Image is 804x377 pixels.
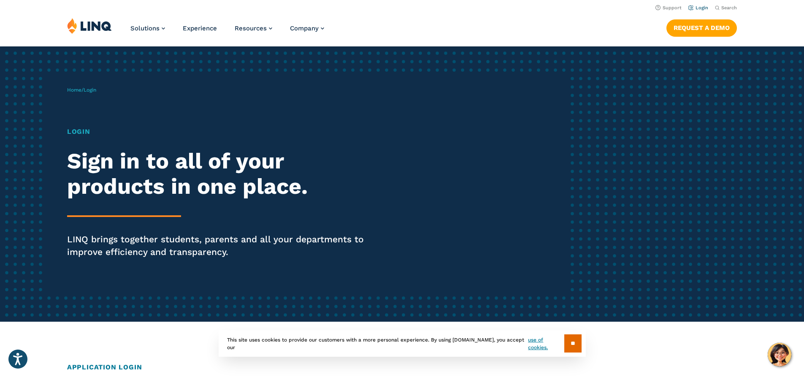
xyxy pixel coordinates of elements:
button: Open Search Bar [715,5,737,11]
p: LINQ brings together students, parents and all your departments to improve efficiency and transpa... [67,233,377,258]
span: Resources [235,24,267,32]
a: use of cookies. [528,336,564,351]
span: Search [721,5,737,11]
a: Company [290,24,324,32]
h1: Login [67,127,377,137]
span: Company [290,24,319,32]
a: Resources [235,24,272,32]
span: / [67,87,96,93]
a: Support [655,5,682,11]
button: Hello, have a question? Let’s chat. [768,343,791,366]
span: Solutions [130,24,160,32]
a: Login [688,5,708,11]
span: Login [84,87,96,93]
div: This site uses cookies to provide our customers with a more personal experience. By using [DOMAIN... [219,330,586,357]
img: LINQ | K‑12 Software [67,18,112,34]
a: Experience [183,24,217,32]
a: Request a Demo [666,19,737,36]
nav: Primary Navigation [130,18,324,46]
a: Solutions [130,24,165,32]
nav: Button Navigation [666,18,737,36]
h2: Sign in to all of your products in one place. [67,149,377,199]
a: Home [67,87,81,93]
